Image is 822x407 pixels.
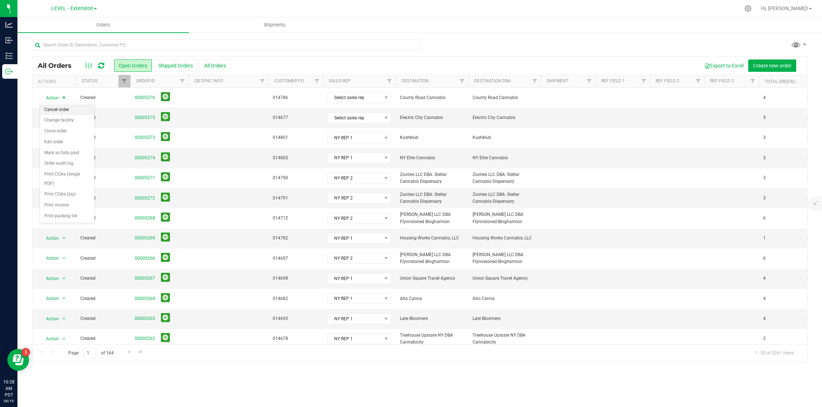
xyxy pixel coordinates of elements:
[763,134,766,141] span: 3
[3,398,14,404] p: 08/19
[328,153,382,163] span: NY REP 1
[80,315,126,322] span: Created
[400,251,464,265] span: [PERSON_NAME] LLC DBA Flynnstoned Binghamton
[328,314,382,324] span: NY REP 1
[135,134,155,141] a: 00005273
[473,191,536,205] span: Zooties LLC DBA: Stellar Cannabis Dispensary
[38,79,73,84] div: Actions
[135,215,155,222] a: 00005268
[135,94,155,101] a: 00005276
[136,348,146,357] a: Go to the last page
[763,335,766,342] span: 2
[807,195,812,202] span: no
[273,134,319,141] span: 014801
[60,233,69,243] span: select
[807,114,812,121] span: no
[254,22,295,28] span: Shipments
[154,59,198,72] button: Shipped Orders
[40,148,94,159] li: Mark as fully paid
[199,59,231,72] button: All Orders
[135,315,155,322] a: 00005265
[60,253,69,263] span: select
[384,75,396,87] a: Filter
[547,78,568,83] a: Shipment
[807,335,812,342] span: no
[656,78,679,83] a: Ref Field 2
[328,133,382,143] span: NY REP 1
[329,78,351,83] a: Sales Rep
[328,213,382,223] span: NY REP 2
[456,75,468,87] a: Filter
[40,137,94,148] li: Edit order
[401,78,429,83] a: Destination
[40,189,94,200] li: Print COAs (zip)
[807,155,812,161] span: no
[80,255,126,262] span: Created
[135,295,155,302] a: 00005264
[80,195,126,202] span: Created
[51,5,93,12] span: LEVEL - Extension
[749,348,800,358] span: 1 - 20 of 3261 items
[80,155,126,161] span: Created
[135,114,155,121] a: 00005275
[473,295,536,302] span: Alto Canna
[5,21,13,28] inline-svg: Analytics
[38,62,79,70] span: All Orders
[692,75,704,87] a: Filter
[82,78,97,83] a: Status
[60,274,69,284] span: select
[763,174,766,181] span: 3
[763,114,766,121] span: 5
[135,335,155,342] a: 00005262
[763,255,766,262] span: 6
[124,348,135,357] a: Go to the next page
[473,171,536,185] span: Zooties LLC DBA: Stellar Cannabis Dispensary
[473,211,536,225] span: [PERSON_NAME] LLC DBA Flynnstoned Binghamton
[80,295,126,302] span: Created
[747,75,759,87] a: Filter
[80,275,126,282] span: Created
[80,335,126,342] span: Created
[273,315,319,322] span: 014695
[40,334,59,344] span: Action
[601,78,625,83] a: Ref Field 1
[274,78,304,83] a: Customer PO
[5,52,13,59] inline-svg: Inventory
[40,274,59,284] span: Action
[328,253,382,263] span: NY REP 2
[40,169,94,189] li: Print COAs (single PDF)
[3,379,14,398] p: 10:28 AM PDT
[807,295,812,302] span: no
[753,63,791,69] span: Create new order
[807,275,812,282] span: no
[763,94,766,101] span: 4
[400,315,464,322] span: Late Bloomers
[400,211,464,225] span: [PERSON_NAME] LLC DBA Flynnstoned Binghamton
[807,174,812,181] span: no
[40,293,59,304] span: Action
[763,295,766,302] span: 4
[400,295,464,302] span: Alto Canna
[328,293,382,304] span: NY REP 1
[529,75,541,87] a: Filter
[710,78,734,83] a: Ref Field 3
[807,94,812,101] span: no
[32,40,420,50] input: Search Order ID, Destination, Customer PO...
[473,235,536,242] span: Housing Works Cannabis, LLC
[400,134,464,141] span: Kushklub
[273,215,319,222] span: 014712
[83,348,96,359] input: 1
[400,191,464,205] span: Zooties LLC DBA: Stellar Cannabis Dispensary
[40,93,59,103] span: Action
[273,275,319,282] span: 014698
[135,275,155,282] a: 00005267
[400,275,464,282] span: Union Square Travel Agency
[135,195,155,202] a: 00005272
[40,126,94,137] li: Clone order
[80,134,126,141] span: Created
[60,293,69,304] span: select
[21,348,30,357] iframe: Resource center unread badge
[40,115,94,126] li: Change facility
[328,173,382,183] span: NY REP 2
